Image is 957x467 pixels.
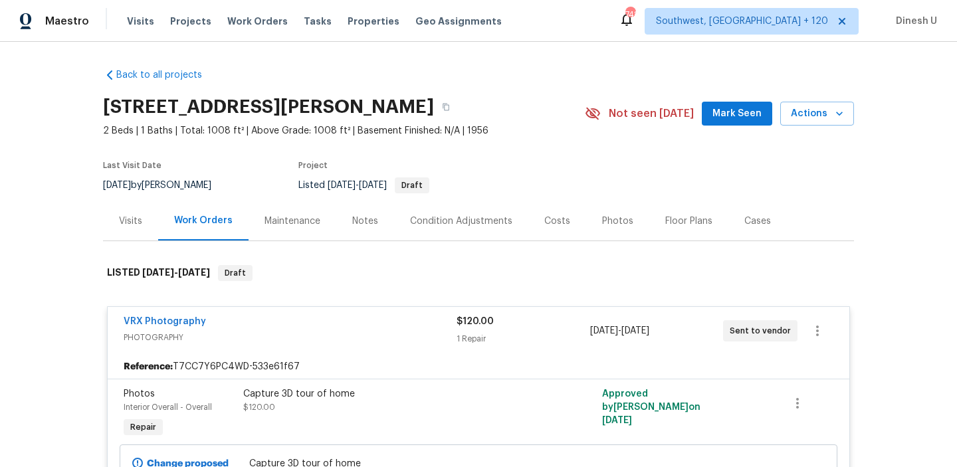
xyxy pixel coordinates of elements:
span: Sent to vendor [730,324,796,337]
h2: [STREET_ADDRESS][PERSON_NAME] [103,100,434,114]
span: [DATE] [178,268,210,277]
span: $120.00 [457,317,494,326]
span: [DATE] [602,416,632,425]
div: by [PERSON_NAME] [103,177,227,193]
span: [DATE] [621,326,649,335]
span: Work Orders [227,15,288,28]
span: PHOTOGRAPHY [124,331,457,344]
div: Floor Plans [665,215,712,228]
span: - [328,181,387,190]
span: Draft [219,266,251,280]
span: Repair [125,420,161,434]
span: Dinesh U [891,15,937,28]
div: Capture 3D tour of home [243,387,534,401]
div: T7CC7Y6PC4WD-533e61f67 [108,355,849,379]
div: Photos [602,215,633,228]
span: [DATE] [328,181,356,190]
h6: LISTED [107,265,210,281]
div: Condition Adjustments [410,215,512,228]
span: $120.00 [243,403,275,411]
span: Interior Overall - Overall [124,403,212,411]
b: Reference: [124,360,173,373]
span: [DATE] [359,181,387,190]
a: Back to all projects [103,68,231,82]
span: [DATE] [142,268,174,277]
div: Visits [119,215,142,228]
div: Work Orders [174,214,233,227]
span: Mark Seen [712,106,762,122]
span: Not seen [DATE] [609,107,694,120]
span: Southwest, [GEOGRAPHIC_DATA] + 120 [656,15,828,28]
span: Geo Assignments [415,15,502,28]
span: - [590,324,649,337]
span: Projects [170,15,211,28]
button: Actions [780,102,854,126]
span: 2 Beds | 1 Baths | Total: 1008 ft² | Above Grade: 1008 ft² | Basement Finished: N/A | 1956 [103,124,585,138]
div: 748 [625,8,635,21]
span: Photos [124,389,155,399]
button: Copy Address [434,95,458,119]
span: Approved by [PERSON_NAME] on [602,389,700,425]
span: Properties [348,15,399,28]
span: Listed [298,181,429,190]
span: Tasks [304,17,332,26]
div: Notes [352,215,378,228]
div: LISTED [DATE]-[DATE]Draft [103,252,854,294]
span: Visits [127,15,154,28]
span: Actions [791,106,843,122]
div: 1 Repair [457,332,589,345]
div: Maintenance [265,215,320,228]
div: Costs [544,215,570,228]
span: Draft [396,181,428,189]
span: - [142,268,210,277]
span: Last Visit Date [103,161,161,169]
span: Project [298,161,328,169]
div: Cases [744,215,771,228]
span: Maestro [45,15,89,28]
a: VRX Photography [124,317,206,326]
span: [DATE] [590,326,618,335]
button: Mark Seen [702,102,772,126]
span: [DATE] [103,181,131,190]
